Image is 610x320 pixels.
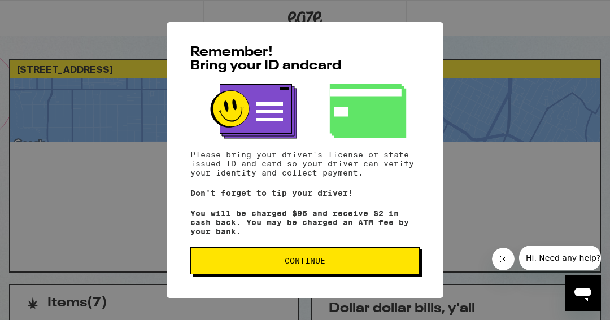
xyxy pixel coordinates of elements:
p: Don't forget to tip your driver! [190,189,420,198]
iframe: Close message [492,248,515,270]
iframe: Message from company [519,246,601,270]
button: Continue [190,247,420,274]
iframe: Button to launch messaging window [565,275,601,311]
span: Remember! Bring your ID and card [190,46,341,73]
p: Please bring your driver's license or state issued ID and card so your driver can verify your ide... [190,150,420,177]
p: You will be charged $96 and receive $2 in cash back. You may be charged an ATM fee by your bank. [190,209,420,236]
span: Continue [285,257,325,265]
